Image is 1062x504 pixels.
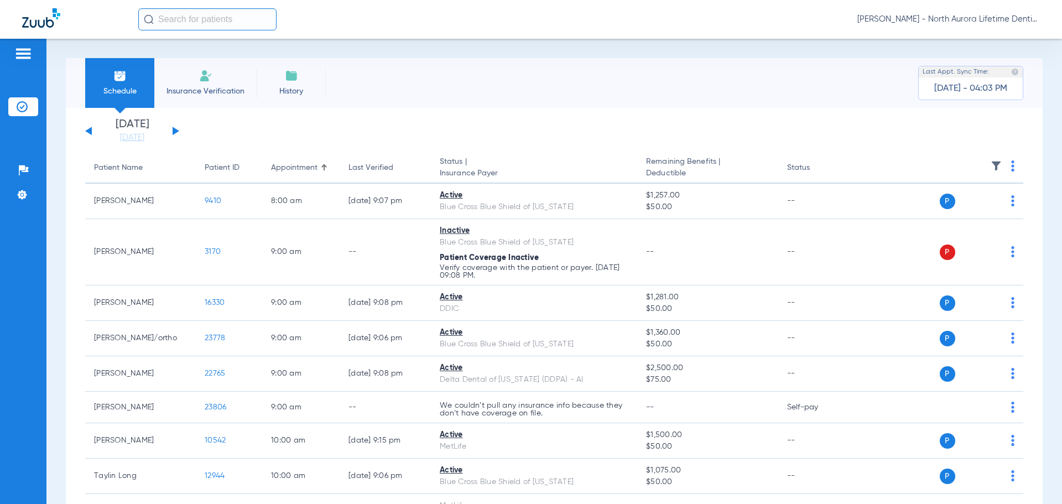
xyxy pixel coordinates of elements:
[857,14,1040,25] span: [PERSON_NAME] - North Aurora Lifetime Dentistry
[440,362,628,374] div: Active
[778,285,853,321] td: --
[440,201,628,213] div: Blue Cross Blue Shield of [US_STATE]
[440,254,539,262] span: Patient Coverage Inactive
[85,184,196,219] td: [PERSON_NAME]
[1011,435,1014,446] img: group-dot-blue.svg
[199,69,212,82] img: Manual Insurance Verification
[991,160,1002,172] img: filter.svg
[778,153,853,184] th: Status
[940,469,955,484] span: P
[646,339,769,350] span: $50.00
[646,248,654,256] span: --
[340,219,431,285] td: --
[85,321,196,356] td: [PERSON_NAME]/ortho
[22,8,60,28] img: Zuub Logo
[440,303,628,315] div: DDIC
[940,366,955,382] span: P
[646,327,769,339] span: $1,360.00
[340,459,431,494] td: [DATE] 9:06 PM
[940,433,955,449] span: P
[646,201,769,213] span: $50.00
[940,194,955,209] span: P
[1011,332,1014,344] img: group-dot-blue.svg
[1011,246,1014,257] img: group-dot-blue.svg
[113,69,127,82] img: Schedule
[85,423,196,459] td: [PERSON_NAME]
[85,392,196,423] td: [PERSON_NAME]
[440,402,628,417] p: We couldn’t pull any insurance info because they don’t have coverage on file.
[205,197,221,205] span: 9410
[138,8,277,30] input: Search for patients
[99,132,165,143] a: [DATE]
[85,219,196,285] td: [PERSON_NAME]
[205,162,253,174] div: Patient ID
[262,321,340,356] td: 9:00 AM
[205,437,226,444] span: 10542
[646,168,769,179] span: Deductible
[271,162,331,174] div: Appointment
[85,285,196,321] td: [PERSON_NAME]
[205,248,221,256] span: 3170
[1011,402,1014,413] img: group-dot-blue.svg
[340,184,431,219] td: [DATE] 9:07 PM
[99,119,165,143] li: [DATE]
[205,472,225,480] span: 12944
[646,303,769,315] span: $50.00
[348,162,422,174] div: Last Verified
[205,334,225,342] span: 23778
[646,476,769,488] span: $50.00
[646,441,769,453] span: $50.00
[440,168,628,179] span: Insurance Payer
[205,162,240,174] div: Patient ID
[94,162,187,174] div: Patient Name
[205,370,225,377] span: 22765
[285,69,298,82] img: History
[778,184,853,219] td: --
[646,429,769,441] span: $1,500.00
[440,190,628,201] div: Active
[262,459,340,494] td: 10:00 AM
[1011,160,1014,172] img: group-dot-blue.svg
[340,423,431,459] td: [DATE] 9:15 PM
[440,339,628,350] div: Blue Cross Blue Shield of [US_STATE]
[348,162,393,174] div: Last Verified
[1011,195,1014,206] img: group-dot-blue.svg
[271,162,317,174] div: Appointment
[262,184,340,219] td: 8:00 AM
[262,219,340,285] td: 9:00 AM
[205,403,226,411] span: 23806
[440,264,628,279] p: Verify coverage with the patient or payer. [DATE] 09:08 PM.
[778,392,853,423] td: Self-pay
[440,327,628,339] div: Active
[637,153,778,184] th: Remaining Benefits |
[265,86,317,97] span: History
[1011,368,1014,379] img: group-dot-blue.svg
[646,292,769,303] span: $1,281.00
[262,392,340,423] td: 9:00 AM
[205,299,225,306] span: 16330
[1011,470,1014,481] img: group-dot-blue.svg
[1011,297,1014,308] img: group-dot-blue.svg
[778,219,853,285] td: --
[431,153,637,184] th: Status |
[940,331,955,346] span: P
[163,86,248,97] span: Insurance Verification
[778,459,853,494] td: --
[646,374,769,386] span: $75.00
[440,292,628,303] div: Active
[93,86,146,97] span: Schedule
[778,321,853,356] td: --
[262,423,340,459] td: 10:00 AM
[923,66,989,77] span: Last Appt. Sync Time:
[1011,68,1019,76] img: last sync help info
[85,459,196,494] td: Taylin Long
[440,476,628,488] div: Blue Cross Blue Shield of [US_STATE]
[440,441,628,453] div: MetLife
[440,225,628,237] div: Inactive
[262,285,340,321] td: 9:00 AM
[646,362,769,374] span: $2,500.00
[940,245,955,260] span: P
[14,47,32,60] img: hamburger-icon
[646,465,769,476] span: $1,075.00
[440,237,628,248] div: Blue Cross Blue Shield of [US_STATE]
